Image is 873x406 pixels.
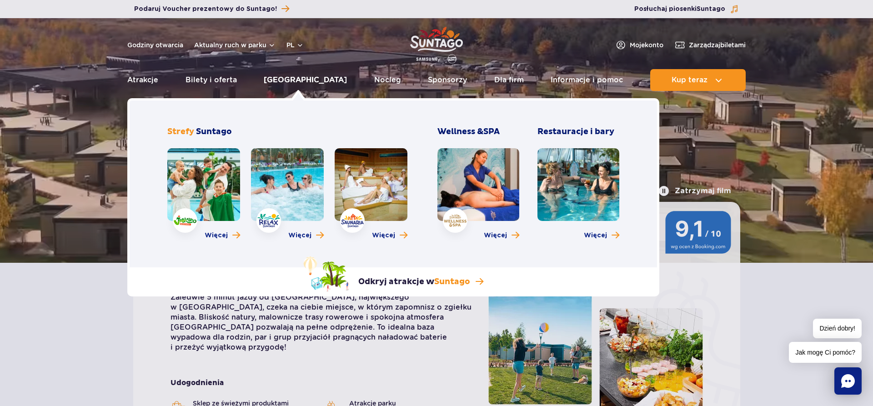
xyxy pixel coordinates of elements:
[537,126,619,137] h3: Restauracje i bary
[288,231,324,240] a: Więcej o strefie Relax
[205,231,228,240] span: Więcej
[127,40,183,50] a: Godziny otwarcia
[494,69,524,91] a: Dla firm
[127,69,158,91] a: Atrakcje
[304,256,483,292] a: Odkryj atrakcje wSuntago
[584,231,619,240] a: Więcej o Restauracje i bary
[437,126,500,137] span: Wellness &
[434,276,470,287] span: Suntago
[551,69,623,91] a: Informacje i pomoc
[286,40,304,50] button: pl
[264,69,347,91] a: [GEOGRAPHIC_DATA]
[374,69,401,91] a: Nocleg
[484,231,507,240] span: Więcej
[372,231,395,240] span: Więcej
[186,69,237,91] a: Bilety i oferta
[194,41,276,49] button: Aktualny ruch w parku
[834,367,862,395] div: Chat
[615,40,663,50] a: Mojekonto
[196,126,232,137] span: Suntago
[813,319,862,338] span: Dzień dobry!
[205,231,240,240] a: Więcej o strefie Jamango
[167,126,194,137] span: Strefy
[650,69,746,91] button: Kup teraz
[630,40,663,50] span: Moje konto
[672,76,707,84] span: Kup teraz
[358,276,470,287] p: Odkryj atrakcje w
[584,231,607,240] span: Więcej
[484,231,519,240] a: Więcej o Wellness & SPA
[689,40,746,50] span: Zarządzaj biletami
[674,40,746,50] a: Zarządzajbiletami
[789,342,862,363] span: Jak mogę Ci pomóc?
[288,231,311,240] span: Więcej
[483,126,500,137] span: SPA
[428,69,467,91] a: Sponsorzy
[372,231,407,240] a: Więcej o strefie Saunaria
